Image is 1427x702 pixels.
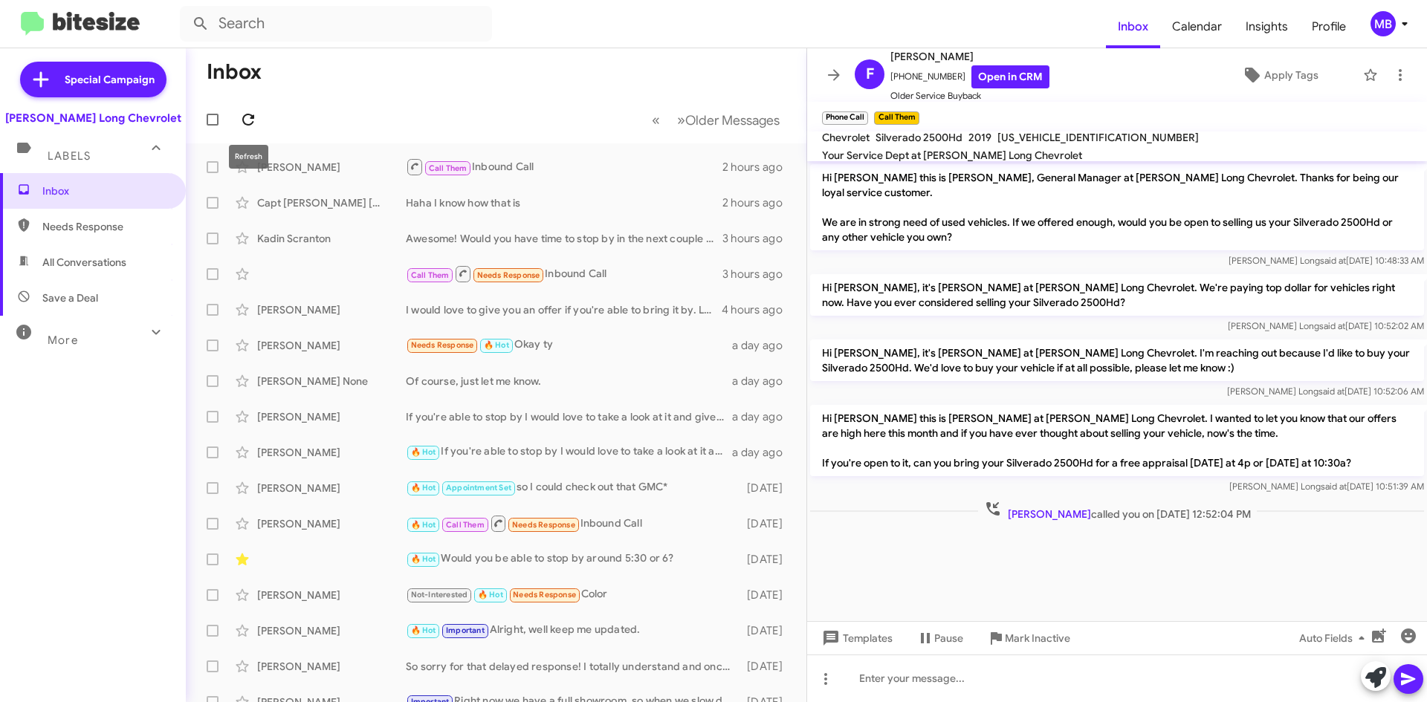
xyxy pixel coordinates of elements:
[722,267,795,282] div: 3 hours ago
[968,131,991,144] span: 2019
[257,374,406,389] div: [PERSON_NAME] None
[890,88,1049,103] span: Older Service Buyback
[978,500,1257,521] span: called you on [DATE] 12:52:04 PM
[257,195,406,210] div: Capt [PERSON_NAME] [PERSON_NAME]
[207,60,262,84] h1: Inbox
[810,405,1424,476] p: Hi [PERSON_NAME] this is [PERSON_NAME] at [PERSON_NAME] Long Chevrolet. I wanted to let you know ...
[446,625,485,635] span: Important
[1287,625,1382,651] button: Auto Fields
[65,72,155,87] span: Special Campaign
[1234,5,1300,48] a: Insights
[685,112,780,129] span: Older Messages
[257,160,406,175] div: [PERSON_NAME]
[1264,62,1318,88] span: Apply Tags
[446,483,511,493] span: Appointment Set
[822,149,1082,162] span: Your Service Dept at [PERSON_NAME] Long Chevrolet
[1106,5,1160,48] a: Inbox
[822,131,870,144] span: Chevrolet
[406,409,732,424] div: If you're able to stop by I would love to take a look at it and give you a competitive offer!
[42,290,98,305] span: Save a Deal
[257,302,406,317] div: [PERSON_NAME]
[722,160,795,175] div: 2 hours ago
[677,111,685,129] span: »
[866,62,874,86] span: F
[257,409,406,424] div: [PERSON_NAME]
[1299,625,1371,651] span: Auto Fields
[722,195,795,210] div: 2 hours ago
[257,623,406,638] div: [PERSON_NAME]
[257,516,406,531] div: [PERSON_NAME]
[406,264,722,283] div: Inbound Call
[740,623,795,638] div: [DATE]
[406,157,722,176] div: Inbound Call
[1227,386,1424,397] span: [PERSON_NAME] Long [DATE] 10:52:06 AM
[810,274,1424,316] p: Hi [PERSON_NAME], it's [PERSON_NAME] at [PERSON_NAME] Long Chevrolet. We're paying top dollar for...
[411,483,436,493] span: 🔥 Hot
[411,270,450,280] span: Call Them
[512,520,575,530] span: Needs Response
[997,131,1199,144] span: [US_VEHICLE_IDENTIFICATION_NUMBER]
[1229,255,1424,266] span: [PERSON_NAME] Long [DATE] 10:48:33 AM
[5,111,181,126] div: [PERSON_NAME] Long Chevrolet
[48,334,78,347] span: More
[819,625,893,651] span: Templates
[652,111,660,129] span: «
[890,65,1049,88] span: [PHONE_NUMBER]
[1300,5,1358,48] a: Profile
[740,552,795,567] div: [DATE]
[478,590,503,599] span: 🔥 Hot
[732,409,795,424] div: a day ago
[411,590,468,599] span: Not-Interested
[1371,11,1396,36] div: MB
[406,195,722,210] div: Haha I know how that is
[406,374,732,389] div: Of course, just let me know.
[257,445,406,460] div: [PERSON_NAME]
[1228,320,1424,331] span: [PERSON_NAME] Long [DATE] 10:52:02 AM
[406,550,740,568] div: Would you be able to stop by around 5:30 or 6?
[406,479,740,496] div: so I could check out that GMC*
[42,255,126,270] span: All Conversations
[890,48,1049,65] span: [PERSON_NAME]
[477,270,540,280] span: Needs Response
[406,622,740,639] div: Alright, well keep me updated.
[644,105,789,135] nav: Page navigation example
[1229,481,1424,492] span: [PERSON_NAME] Long [DATE] 10:51:39 AM
[411,340,474,350] span: Needs Response
[822,111,868,125] small: Phone Call
[740,516,795,531] div: [DATE]
[1008,507,1091,521] span: [PERSON_NAME]
[732,338,795,353] div: a day ago
[406,302,722,317] div: I would love to give you an offer if you're able to bring it by. Let me know what time works best.
[810,339,1424,381] p: Hi [PERSON_NAME], it's [PERSON_NAME] at [PERSON_NAME] Long Chevrolet. I'm reaching out because I'...
[722,302,795,317] div: 4 hours ago
[429,163,467,173] span: Call Them
[406,231,722,246] div: Awesome! Would you have time to stop by in the next couple of days so I can give you an offer?
[484,340,509,350] span: 🔥 Hot
[406,337,732,354] div: Okay ty
[229,145,268,169] div: Refresh
[257,338,406,353] div: [PERSON_NAME]
[42,219,169,234] span: Needs Response
[1160,5,1234,48] span: Calendar
[513,590,576,599] span: Needs Response
[810,164,1424,250] p: Hi [PERSON_NAME] this is [PERSON_NAME], General Manager at [PERSON_NAME] Long Chevrolet. Thanks f...
[257,231,406,246] div: Kadin Scranton
[740,481,795,495] div: [DATE]
[1005,625,1070,651] span: Mark Inactive
[740,588,795,602] div: [DATE]
[1318,386,1345,397] span: said at
[257,588,406,602] div: [PERSON_NAME]
[20,62,166,97] a: Special Campaign
[446,520,485,530] span: Call Them
[1358,11,1411,36] button: MB
[411,520,436,530] span: 🔥 Hot
[905,625,975,651] button: Pause
[48,149,91,163] span: Labels
[411,625,436,635] span: 🔥 Hot
[876,131,962,144] span: Silverado 2500Hd
[1203,62,1356,88] button: Apply Tags
[406,659,740,674] div: So sorry for that delayed response! I totally understand and once you get your service handled an...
